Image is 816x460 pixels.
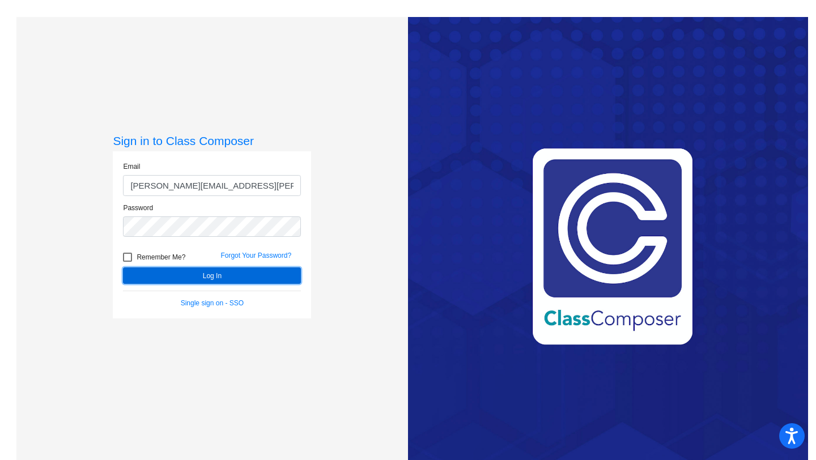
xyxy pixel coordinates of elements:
a: Single sign on - SSO [181,299,244,307]
label: Password [123,203,153,213]
span: Remember Me? [137,250,185,264]
button: Log In [123,267,301,284]
h3: Sign in to Class Composer [113,134,311,148]
a: Forgot Your Password? [220,252,291,259]
label: Email [123,161,140,172]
